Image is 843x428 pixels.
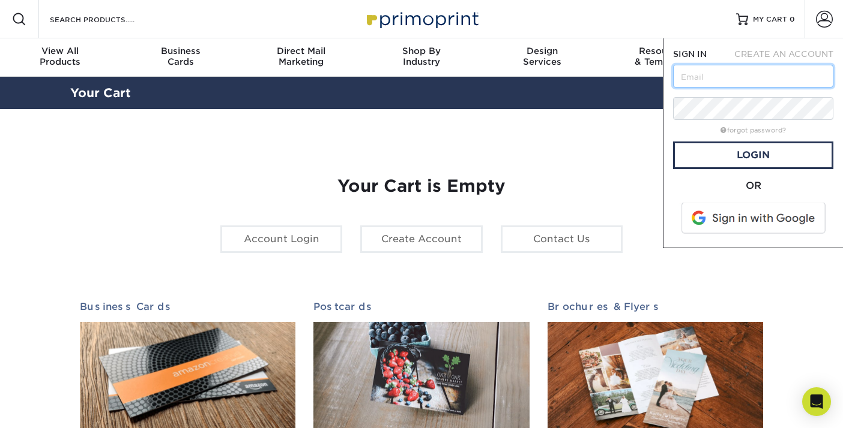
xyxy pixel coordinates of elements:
a: BusinessCards [121,38,241,77]
span: MY CART [753,14,787,25]
a: DesignServices [482,38,602,77]
h2: Postcards [313,301,529,312]
a: Direct MailMarketing [241,38,361,77]
div: & Templates [602,46,723,67]
span: CREATE AN ACCOUNT [734,49,833,59]
input: Email [673,65,833,88]
a: Create Account [360,225,482,253]
div: Cards [121,46,241,67]
h2: Brochures & Flyers [548,301,763,312]
a: Shop ByIndustry [361,38,482,77]
span: Business [121,46,241,56]
input: SEARCH PRODUCTS..... [49,12,166,26]
a: Contact Us [501,225,623,253]
span: Shop By [361,46,482,56]
div: OR [673,179,833,193]
div: Industry [361,46,482,67]
div: Open Intercom Messenger [802,387,831,416]
span: SIGN IN [673,49,707,59]
a: forgot password? [721,126,786,134]
a: Resources& Templates [602,38,723,77]
span: Design [482,46,602,56]
a: Login [673,141,833,169]
span: Resources [602,46,723,56]
a: Account Login [220,225,342,253]
span: Direct Mail [241,46,361,56]
img: Primoprint [361,6,482,32]
div: Marketing [241,46,361,67]
h2: Business Cards [80,301,295,312]
div: Services [482,46,602,67]
span: 0 [790,15,795,23]
a: Your Cart [70,86,131,100]
h1: Your Cart is Empty [80,176,763,197]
